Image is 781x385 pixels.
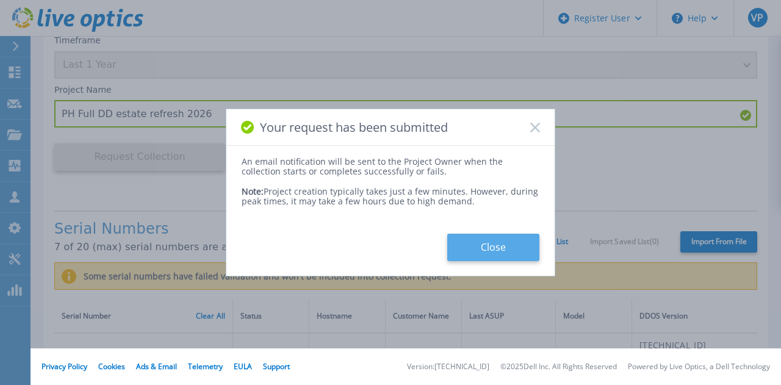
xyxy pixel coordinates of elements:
li: Powered by Live Optics, a Dell Technology [628,363,770,371]
button: Close [447,234,539,261]
span: Your request has been submitted [260,120,448,134]
a: Telemetry [188,361,223,372]
a: Cookies [98,361,125,372]
li: Version: [TECHNICAL_ID] [407,363,489,371]
a: EULA [234,361,252,372]
div: Project creation typically takes just a few minutes. However, during peak times, it may take a fe... [242,177,539,206]
a: Ads & Email [136,361,177,372]
a: Support [263,361,290,372]
a: Privacy Policy [41,361,87,372]
div: An email notification will be sent to the Project Owner when the collection starts or completes s... [242,157,539,176]
span: Note: [242,185,264,197]
li: © 2025 Dell Inc. All Rights Reserved [500,363,617,371]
